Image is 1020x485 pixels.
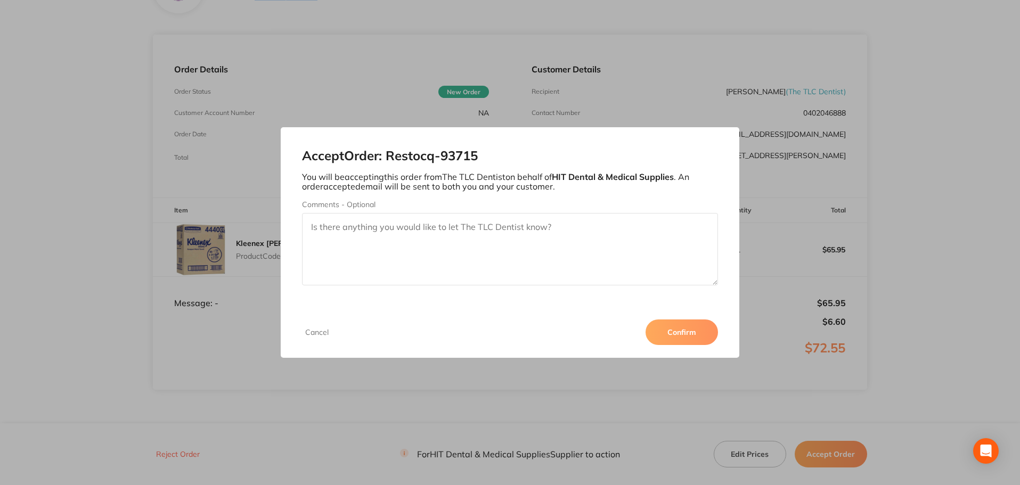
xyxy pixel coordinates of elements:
[552,171,674,182] b: HIT Dental & Medical Supplies
[302,200,719,209] label: Comments - Optional
[302,172,719,192] p: You will be accepting this order from The TLC Dentist on behalf of . An order accepted email will...
[302,149,719,163] h2: Accept Order: Restocq- 93715
[302,327,332,337] button: Cancel
[973,438,999,464] div: Open Intercom Messenger
[646,319,718,345] button: Confirm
